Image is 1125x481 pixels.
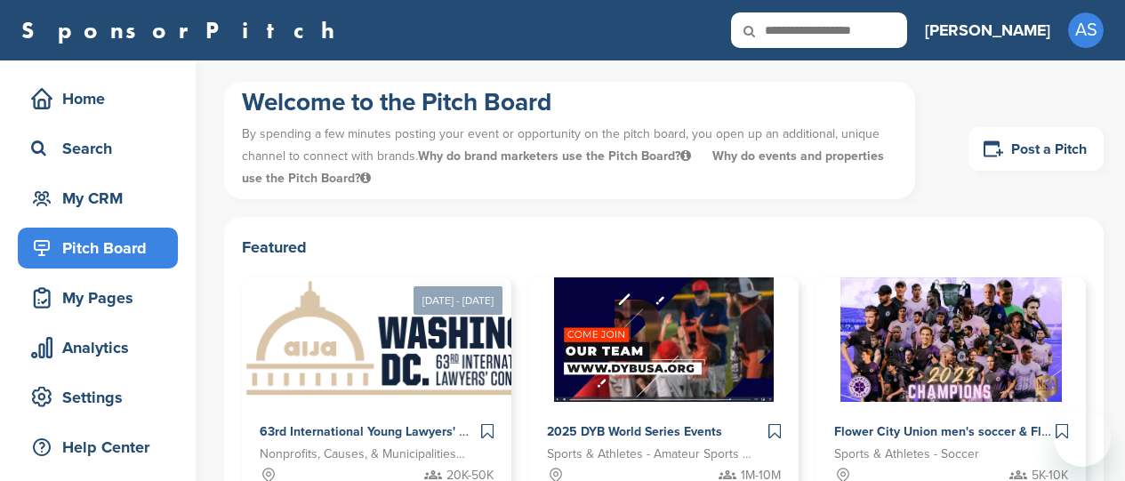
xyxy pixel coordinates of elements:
[27,282,178,314] div: My Pages
[260,424,513,439] span: 63rd International Young Lawyers' Congress
[418,148,695,164] span: Why do brand marketers use the Pitch Board?
[554,277,774,402] img: Sponsorpitch &
[27,381,178,413] div: Settings
[27,431,178,463] div: Help Center
[1068,12,1104,48] span: AS
[260,445,467,464] span: Nonprofits, Causes, & Municipalities - Professional Development
[242,118,897,195] p: By spending a few minutes posting your event or opportunity on the pitch board, you open up an ad...
[18,178,178,219] a: My CRM
[925,18,1050,43] h3: [PERSON_NAME]
[242,235,1086,260] h2: Featured
[18,377,178,418] a: Settings
[834,445,979,464] span: Sports & Athletes - Soccer
[242,277,595,402] img: Sponsorpitch &
[547,445,754,464] span: Sports & Athletes - Amateur Sports Leagues
[925,11,1050,50] a: [PERSON_NAME]
[840,277,1062,402] img: Sponsorpitch &
[18,427,178,468] a: Help Center
[18,78,178,119] a: Home
[18,228,178,269] a: Pitch Board
[242,86,897,118] h1: Welcome to the Pitch Board
[27,132,178,164] div: Search
[27,182,178,214] div: My CRM
[1054,410,1111,467] iframe: Button to launch messaging window
[18,277,178,318] a: My Pages
[18,128,178,169] a: Search
[27,332,178,364] div: Analytics
[968,127,1104,171] a: Post a Pitch
[414,286,502,315] div: [DATE] - [DATE]
[27,83,178,115] div: Home
[21,19,346,42] a: SponsorPitch
[27,232,178,264] div: Pitch Board
[547,424,722,439] span: 2025 DYB World Series Events
[18,327,178,368] a: Analytics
